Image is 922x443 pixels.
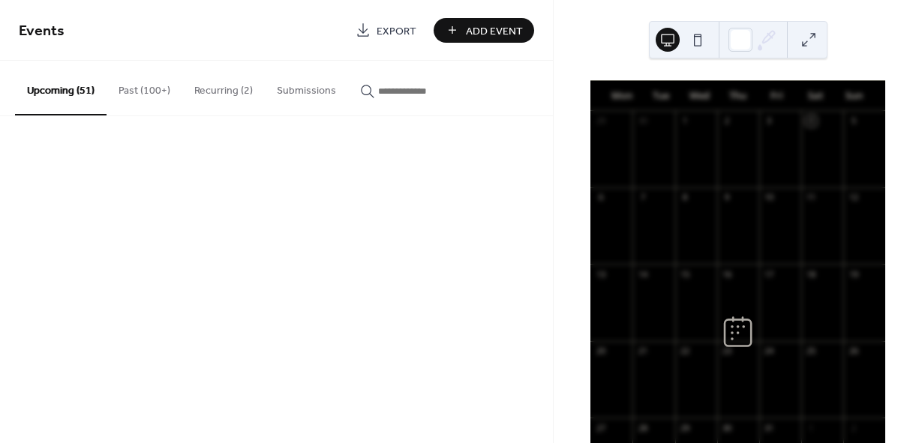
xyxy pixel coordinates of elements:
[796,81,835,111] div: Sat
[719,81,758,111] div: Thu
[764,346,775,357] div: 24
[637,268,648,280] div: 14
[377,23,416,39] span: Export
[806,192,817,203] div: 11
[848,192,859,203] div: 12
[806,115,817,127] div: 4
[595,268,606,280] div: 13
[680,192,691,203] div: 8
[848,346,859,357] div: 26
[722,115,733,127] div: 2
[595,192,606,203] div: 6
[434,18,534,43] button: Add Event
[722,346,733,357] div: 23
[15,61,107,115] button: Upcoming (51)
[19,16,65,46] span: Events
[182,61,265,114] button: Recurring (2)
[806,268,817,280] div: 18
[595,346,606,357] div: 20
[848,422,859,433] div: 2
[806,346,817,357] div: 25
[722,422,733,433] div: 30
[680,346,691,357] div: 22
[806,422,817,433] div: 1
[848,115,859,127] div: 5
[757,81,796,111] div: Fri
[595,115,606,127] div: 29
[595,422,606,433] div: 27
[680,81,719,111] div: Wed
[764,115,775,127] div: 3
[722,268,733,280] div: 16
[680,422,691,433] div: 29
[637,422,648,433] div: 28
[466,23,523,39] span: Add Event
[848,268,859,280] div: 19
[722,192,733,203] div: 9
[641,81,680,111] div: Tue
[637,115,648,127] div: 30
[764,192,775,203] div: 10
[834,81,873,111] div: Sun
[637,192,648,203] div: 7
[680,268,691,280] div: 15
[602,81,641,111] div: Mon
[680,115,691,127] div: 1
[107,61,182,114] button: Past (100+)
[764,268,775,280] div: 17
[764,422,775,433] div: 31
[265,61,348,114] button: Submissions
[344,18,428,43] a: Export
[637,346,648,357] div: 21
